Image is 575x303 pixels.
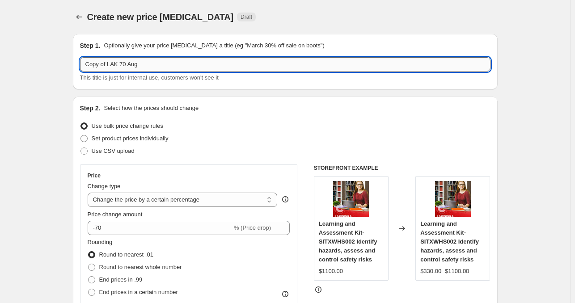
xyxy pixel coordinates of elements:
span: Learning and Assessment Kit-SITXWHS002 Identify hazards, assess and control safety risks [319,220,377,263]
div: $330.00 [420,267,441,276]
h2: Step 1. [80,41,101,50]
input: -15 [88,221,232,235]
h2: Step 2. [80,104,101,113]
img: Learning-And-Assessment-Kit_eb27857e-09ce-453b-a9d8-c56d2dfe72a1_80x.jpg [435,181,471,217]
span: Learning and Assessment Kit-SITXWHS002 Identify hazards, assess and control safety risks [420,220,479,263]
span: Price change amount [88,211,143,218]
span: Draft [241,13,252,21]
button: Price change jobs [73,11,85,23]
span: Set product prices individually [92,135,169,142]
span: Use CSV upload [92,147,135,154]
strike: $1100.00 [445,267,469,276]
span: Round to nearest whole number [99,264,182,270]
span: Use bulk price change rules [92,122,163,129]
span: Create new price [MEDICAL_DATA] [87,12,234,22]
span: Round to nearest .01 [99,251,153,258]
p: Select how the prices should change [104,104,199,113]
div: help [281,195,290,204]
p: Optionally give your price [MEDICAL_DATA] a title (eg "March 30% off sale on boots") [104,41,324,50]
div: $1100.00 [319,267,343,276]
h3: Price [88,172,101,179]
span: Change type [88,183,121,189]
h6: STOREFRONT EXAMPLE [314,164,490,172]
span: End prices in a certain number [99,289,178,295]
input: 30% off holiday sale [80,57,490,72]
span: End prices in .99 [99,276,143,283]
span: This title is just for internal use, customers won't see it [80,74,219,81]
span: Rounding [88,239,113,245]
img: Learning-And-Assessment-Kit_eb27857e-09ce-453b-a9d8-c56d2dfe72a1_80x.jpg [333,181,369,217]
span: % (Price drop) [234,224,271,231]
